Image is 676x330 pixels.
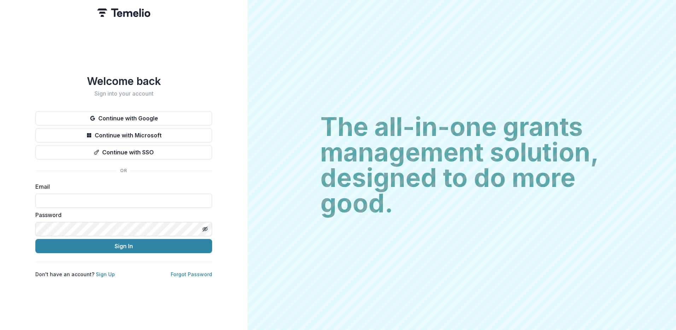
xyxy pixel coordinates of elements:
a: Forgot Password [171,271,212,277]
h1: Welcome back [35,75,212,87]
a: Sign Up [96,271,115,277]
button: Continue with Google [35,111,212,125]
button: Continue with Microsoft [35,128,212,142]
h2: Sign into your account [35,90,212,97]
button: Continue with SSO [35,145,212,159]
button: Toggle password visibility [199,223,211,235]
label: Email [35,182,208,191]
label: Password [35,211,208,219]
p: Don't have an account? [35,271,115,278]
img: Temelio [97,8,150,17]
button: Sign In [35,239,212,253]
